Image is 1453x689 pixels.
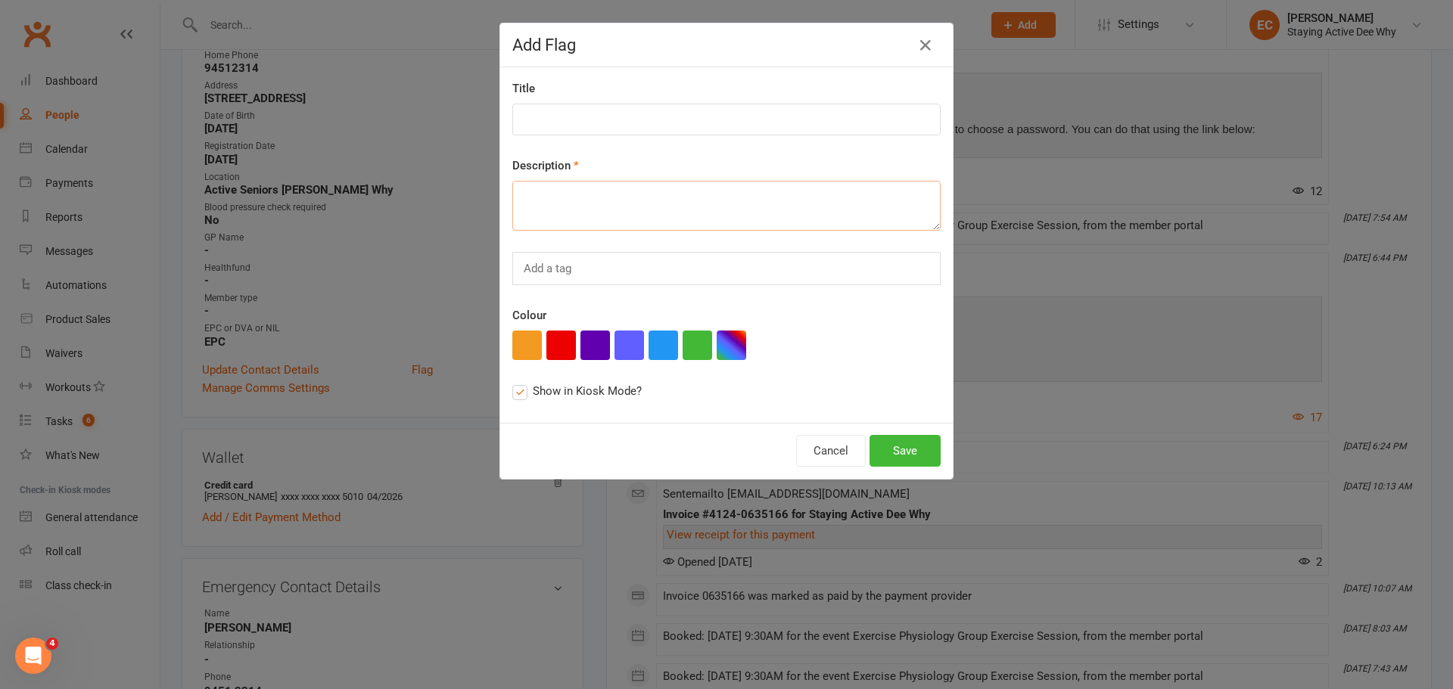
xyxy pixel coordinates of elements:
input: Add a tag [522,259,576,278]
button: Close [913,33,938,57]
button: Save [870,435,941,467]
label: Description [512,157,579,175]
iframe: Intercom live chat [15,638,51,674]
span: Show in Kiosk Mode? [533,382,642,398]
label: Title [512,79,535,98]
h4: Add Flag [512,36,941,54]
label: Colour [512,306,546,324]
button: Cancel [796,435,866,467]
span: 4 [46,638,58,650]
